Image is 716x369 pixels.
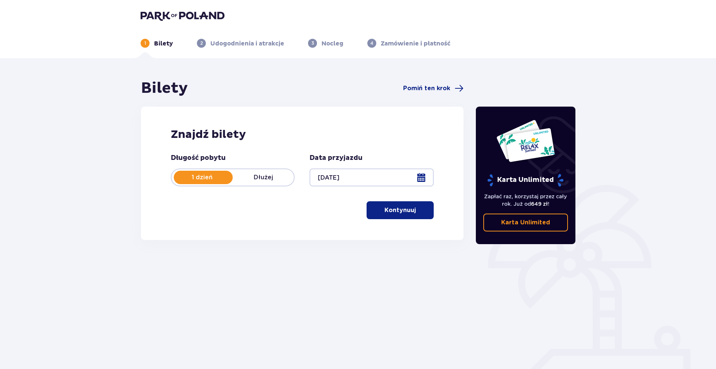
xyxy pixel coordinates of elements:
[233,173,294,182] p: Dłużej
[483,214,568,231] a: Karta Unlimited
[172,173,233,182] p: 1 dzień
[321,40,343,48] p: Nocleg
[171,127,434,142] h2: Znajdź bilety
[308,39,343,48] div: 3Nocleg
[367,201,434,219] button: Kontynuuj
[141,79,188,98] h1: Bilety
[210,40,284,48] p: Udogodnienia i atrakcje
[381,40,450,48] p: Zamówienie i płatność
[384,206,416,214] p: Kontynuuj
[487,174,564,187] p: Karta Unlimited
[403,84,450,92] span: Pomiń ten krok
[483,193,568,208] p: Zapłać raz, korzystaj przez cały rok. Już od !
[197,39,284,48] div: 2Udogodnienia i atrakcje
[141,10,224,21] img: Park of Poland logo
[154,40,173,48] p: Bilety
[403,84,464,93] a: Pomiń ten krok
[171,154,226,163] p: Długość pobytu
[144,40,146,47] p: 1
[141,39,173,48] div: 1Bilety
[311,40,314,47] p: 3
[367,39,450,48] div: 4Zamówienie i płatność
[501,218,550,227] p: Karta Unlimited
[370,40,373,47] p: 4
[200,40,203,47] p: 2
[531,201,548,207] span: 649 zł
[310,154,362,163] p: Data przyjazdu
[496,119,555,163] img: Dwie karty całoroczne do Suntago z napisem 'UNLIMITED RELAX', na białym tle z tropikalnymi liśćmi...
